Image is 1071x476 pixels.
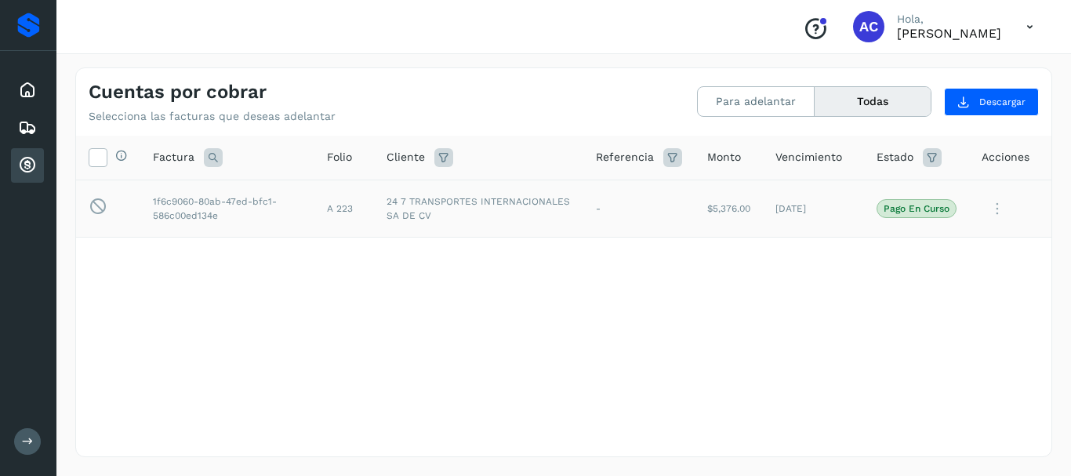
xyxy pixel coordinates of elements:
[698,87,815,116] button: Para adelantar
[815,87,931,116] button: Todas
[944,88,1039,116] button: Descargar
[877,149,913,165] span: Estado
[314,180,374,238] td: A 223
[695,180,763,238] td: $5,376.00
[153,149,194,165] span: Factura
[11,111,44,145] div: Embarques
[89,81,267,104] h4: Cuentas por cobrar
[387,149,425,165] span: Cliente
[979,95,1026,109] span: Descargar
[884,203,949,214] p: Pago en curso
[982,149,1029,165] span: Acciones
[897,26,1001,41] p: ADRIANA CARRASCO ROJAS
[89,110,336,123] p: Selecciona las facturas que deseas adelantar
[140,180,314,238] td: 1f6c9060-80ab-47ed-bfc1-586c00ed134e
[327,149,352,165] span: Folio
[596,149,654,165] span: Referencia
[707,149,741,165] span: Monto
[374,180,583,238] td: 24 7 TRANSPORTES INTERNACIONALES SA DE CV
[897,13,1001,26] p: Hola,
[11,73,44,107] div: Inicio
[763,180,864,238] td: [DATE]
[775,149,842,165] span: Vencimiento
[583,180,695,238] td: -
[11,148,44,183] div: Cuentas por cobrar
